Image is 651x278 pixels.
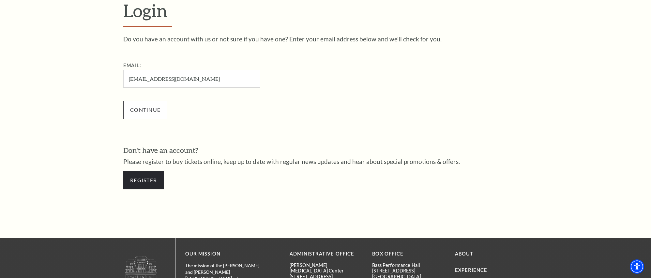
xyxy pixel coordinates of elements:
p: Bass Performance Hall [372,262,445,268]
p: Administrative Office [290,250,362,258]
p: Do you have an account with us or not sure if you have one? Enter your email address below and we... [123,36,528,42]
p: BOX OFFICE [372,250,445,258]
p: Please register to buy tickets online, keep up to date with regular news updates and hear about s... [123,158,528,165]
p: [PERSON_NAME][MEDICAL_DATA] Center [290,262,362,274]
p: OUR MISSION [185,250,267,258]
input: Required [123,70,260,88]
a: Experience [455,267,488,273]
p: [STREET_ADDRESS] [372,268,445,273]
a: Register [123,171,164,189]
h3: Don't have an account? [123,145,528,155]
div: Accessibility Menu [630,259,644,274]
label: Email: [123,63,141,68]
input: Submit button [123,101,167,119]
a: About [455,251,474,256]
